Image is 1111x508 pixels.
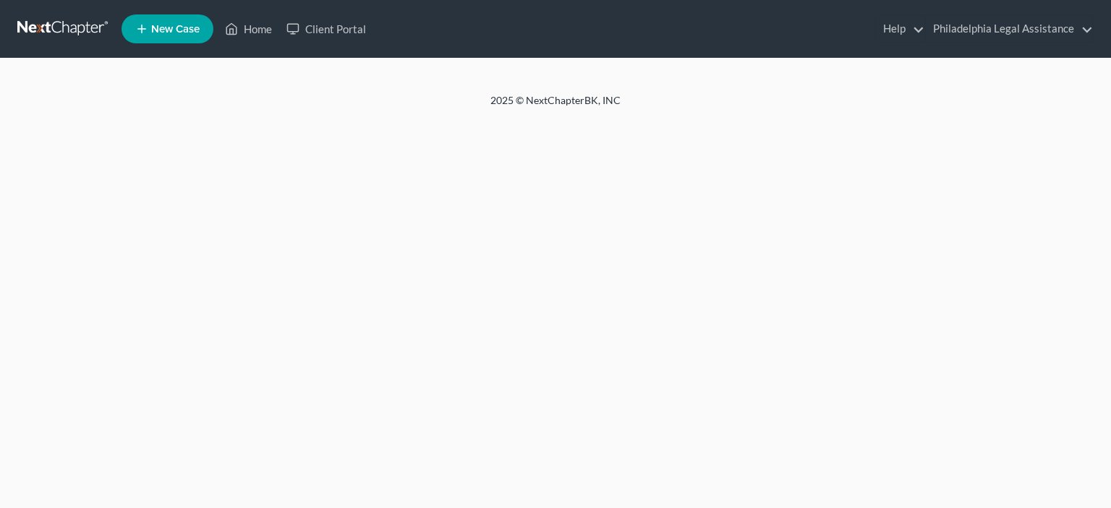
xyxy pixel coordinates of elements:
div: 2025 © NextChapterBK, INC [143,93,968,119]
a: Home [218,16,279,42]
a: Philadelphia Legal Assistance [926,16,1093,42]
new-legal-case-button: New Case [122,14,213,43]
a: Help [876,16,924,42]
a: Client Portal [279,16,373,42]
